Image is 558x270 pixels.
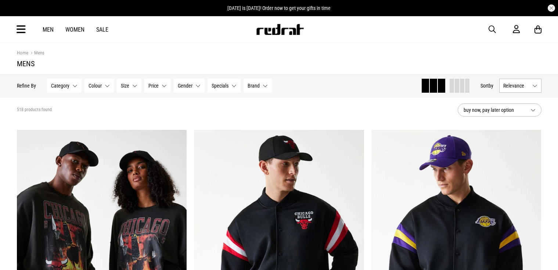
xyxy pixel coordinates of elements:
[17,107,52,113] span: 518 products found
[96,26,108,33] a: Sale
[503,83,529,89] span: Relevance
[174,79,205,93] button: Gender
[256,24,304,35] img: Redrat logo
[489,83,493,89] span: by
[17,83,36,89] p: Refine By
[148,83,159,89] span: Price
[480,81,493,90] button: Sortby
[65,26,84,33] a: Women
[117,79,141,93] button: Size
[248,83,260,89] span: Brand
[208,79,241,93] button: Specials
[84,79,114,93] button: Colour
[28,50,44,57] a: Mens
[464,106,525,114] span: buy now, pay later option
[51,83,69,89] span: Category
[121,83,129,89] span: Size
[178,83,192,89] span: Gender
[244,79,272,93] button: Brand
[17,50,28,56] a: Home
[17,59,541,68] h1: Mens
[227,5,331,11] span: [DATE] is [DATE]! Order now to get your gifts in time
[89,83,102,89] span: Colour
[212,83,228,89] span: Specials
[458,103,541,117] button: buy now, pay later option
[43,26,54,33] a: Men
[47,79,82,93] button: Category
[144,79,171,93] button: Price
[499,79,541,93] button: Relevance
